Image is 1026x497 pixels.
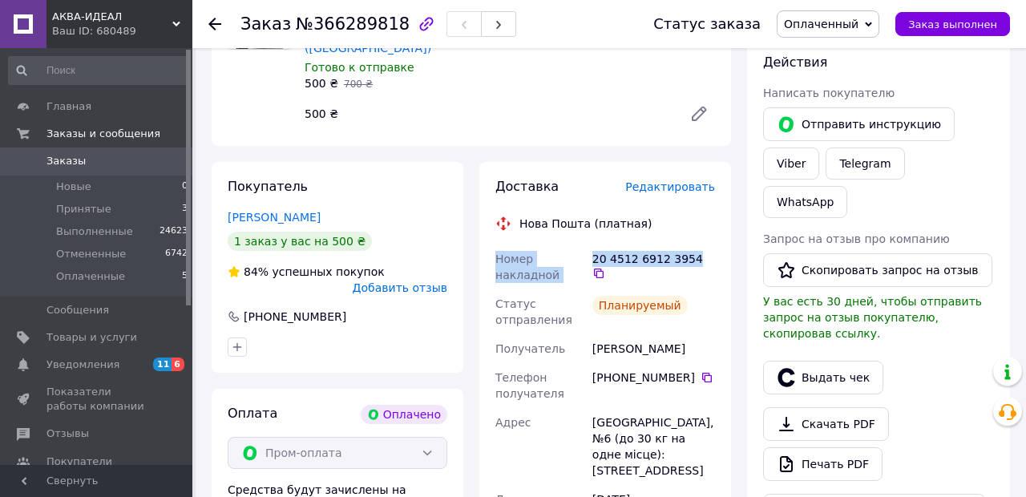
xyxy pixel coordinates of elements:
[305,61,414,74] span: Готово к отправке
[298,103,677,125] div: 500 ₴
[8,56,189,85] input: Поиск
[52,24,192,38] div: Ваш ID: 680489
[763,361,883,394] button: Выдать чек
[589,334,718,363] div: [PERSON_NAME]
[182,269,188,284] span: 5
[763,147,819,180] a: Viber
[653,16,761,32] div: Статус заказа
[495,416,531,429] span: Адрес
[46,455,112,469] span: Покупатели
[56,269,125,284] span: Оплаченные
[228,232,372,251] div: 1 заказ у вас на 500 ₴
[46,303,109,317] span: Сообщения
[763,186,847,218] a: WhatsApp
[46,358,119,372] span: Уведомления
[495,179,559,194] span: Доставка
[495,253,559,281] span: Номер накладной
[353,281,447,294] span: Добавить отзыв
[208,16,221,32] div: Вернуться назад
[763,407,889,441] a: Скачать PDF
[763,87,895,99] span: Написать покупателю
[153,358,172,371] span: 11
[683,98,715,130] a: Редактировать
[56,247,126,261] span: Отмененные
[592,251,715,280] div: 20 4512 6912 3954
[625,180,715,193] span: Редактировать
[46,330,137,345] span: Товары и услуги
[240,14,291,34] span: Заказ
[172,358,184,371] span: 6
[46,385,148,414] span: Показатели работы компании
[296,14,410,34] span: №366289818
[515,216,656,232] div: Нова Пошта (платная)
[495,371,564,400] span: Телефон получателя
[228,211,321,224] a: [PERSON_NAME]
[495,342,565,355] span: Получатель
[165,247,188,261] span: 6742
[763,232,950,245] span: Запрос на отзыв про компанию
[228,179,308,194] span: Покупатель
[305,77,338,90] span: 500 ₴
[763,447,883,481] a: Печать PDF
[52,10,172,24] span: АКВА-ИДЕАЛ
[589,408,718,485] div: [GEOGRAPHIC_DATA], №6 (до 30 кг на одне місце): [STREET_ADDRESS]
[592,370,715,386] div: [PHONE_NUMBER]
[46,99,91,114] span: Главная
[46,154,86,168] span: Заказы
[826,147,904,180] a: Telegram
[908,18,997,30] span: Заказ выполнен
[242,309,348,325] div: [PHONE_NUMBER]
[56,224,133,239] span: Выполненные
[228,264,385,280] div: успешных покупок
[763,253,992,287] button: Скопировать запрос на отзыв
[592,296,688,315] div: Планируемый
[228,406,277,421] span: Оплата
[495,297,572,326] span: Статус отправления
[182,202,188,216] span: 3
[46,426,89,441] span: Отзывы
[305,10,488,55] a: Смеситель для кухни с гибким изливом Черный ([GEOGRAPHIC_DATA])
[244,265,269,278] span: 84%
[56,202,111,216] span: Принятые
[361,405,447,424] div: Оплачено
[895,12,1010,36] button: Заказ выполнен
[182,180,188,194] span: 0
[784,18,858,30] span: Оплаченный
[46,127,160,141] span: Заказы и сообщения
[344,79,373,90] span: 700 ₴
[763,295,982,340] span: У вас есть 30 дней, чтобы отправить запрос на отзыв покупателю, скопировав ссылку.
[763,55,827,70] span: Действия
[56,180,91,194] span: Новые
[763,107,955,141] button: Отправить инструкцию
[160,224,188,239] span: 24623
